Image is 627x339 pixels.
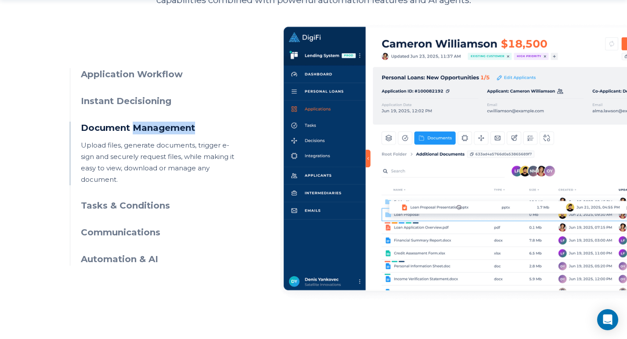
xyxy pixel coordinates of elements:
[81,253,240,266] h3: Automation & AI
[81,68,240,81] h3: Application Workflow
[597,309,618,330] div: Open Intercom Messenger
[81,95,240,108] h3: Instant Decisioning
[81,226,240,239] h3: Communications
[81,140,240,185] p: Upload files, generate documents, trigger e-sign and securely request files, while making it easy...
[81,199,240,212] h3: Tasks & Conditions
[81,122,240,134] h3: Document Management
